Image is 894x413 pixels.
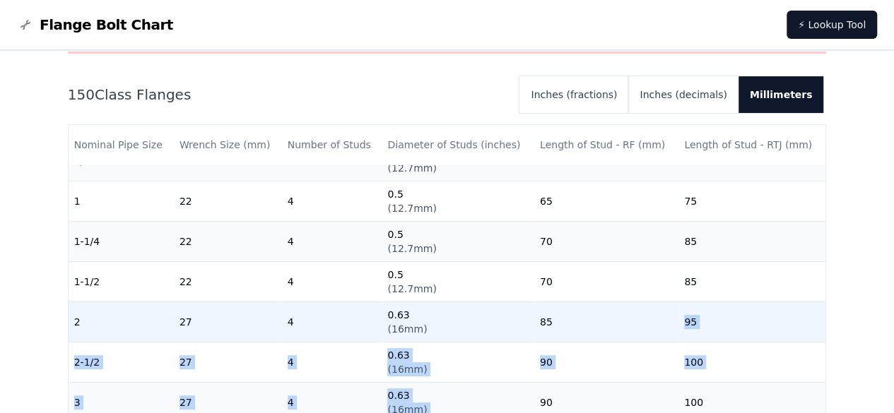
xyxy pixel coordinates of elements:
td: 0.5 [382,181,534,221]
h2: 150 Class Flanges [68,85,509,104]
td: 70 [534,261,678,301]
th: Number of Studs [282,125,382,165]
td: 0.63 [382,301,534,342]
td: 4 [282,221,382,261]
th: Length of Stud - RTJ (mm) [678,125,825,165]
td: 70 [534,221,678,261]
td: 85 [534,301,678,342]
button: Inches (decimals) [628,76,738,113]
span: ( 12.7mm ) [387,243,436,254]
span: ( 12.7mm ) [387,162,436,174]
td: 2 [69,301,174,342]
th: Nominal Pipe Size [69,125,174,165]
button: Millimeters [739,76,824,113]
td: 1 [69,181,174,221]
button: Inches (fractions) [519,76,628,113]
td: 22 [174,261,282,301]
span: Flange Bolt Chart [40,15,173,35]
td: 0.63 [382,342,534,382]
span: ( 16mm ) [387,364,427,375]
td: 65 [534,181,678,221]
td: 2-1/2 [69,342,174,382]
td: 4 [282,342,382,382]
a: ⚡ Lookup Tool [787,11,877,39]
th: Diameter of Studs (inches) [382,125,534,165]
td: 4 [282,181,382,221]
a: Flange Bolt Chart LogoFlange Bolt Chart [17,15,173,35]
td: 22 [174,181,282,221]
td: 4 [282,261,382,301]
td: 75 [678,181,825,221]
td: 90 [534,342,678,382]
td: 22 [174,221,282,261]
th: Length of Stud - RF (mm) [534,125,678,165]
td: 100 [678,342,825,382]
td: 95 [678,301,825,342]
span: ( 12.7mm ) [387,283,436,294]
th: Wrench Size (mm) [174,125,282,165]
td: 0.5 [382,261,534,301]
img: Flange Bolt Chart Logo [17,16,34,33]
span: ( 12.7mm ) [387,203,436,214]
td: 1-1/2 [69,261,174,301]
td: 0.5 [382,221,534,261]
td: 27 [174,342,282,382]
td: 4 [282,301,382,342]
span: ( 16mm ) [387,323,427,335]
td: 1-1/4 [69,221,174,261]
td: 27 [174,301,282,342]
td: 85 [678,261,825,301]
td: 85 [678,221,825,261]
